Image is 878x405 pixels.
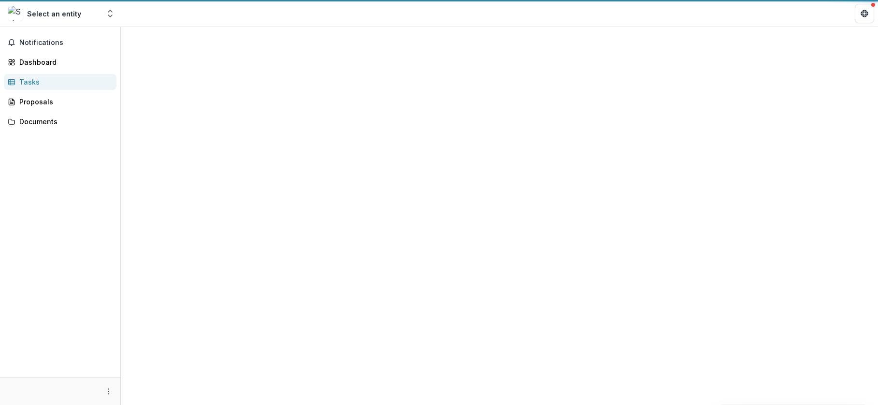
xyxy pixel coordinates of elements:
button: Notifications [4,35,116,50]
a: Tasks [4,74,116,90]
div: Proposals [19,97,109,107]
a: Dashboard [4,54,116,70]
button: More [103,386,115,397]
div: Documents [19,116,109,127]
a: Documents [4,114,116,130]
div: Tasks [19,77,109,87]
a: Proposals [4,94,116,110]
img: Select an entity [8,6,23,21]
button: Get Help [855,4,874,23]
div: Select an entity [27,9,81,19]
span: Notifications [19,39,113,47]
button: Open entity switcher [103,4,117,23]
div: Dashboard [19,57,109,67]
